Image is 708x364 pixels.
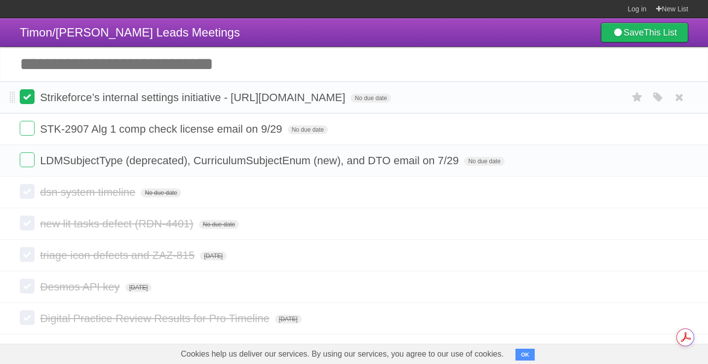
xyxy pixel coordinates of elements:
[275,315,302,324] span: [DATE]
[20,89,35,104] label: Done
[40,249,197,261] span: triage icon defects and ZAZ-815
[20,310,35,325] label: Done
[40,281,122,293] span: Desmos API key
[20,247,35,262] label: Done
[40,186,138,198] span: dsn system timeline
[20,216,35,230] label: Done
[141,188,181,197] span: No due date
[171,344,513,364] span: Cookies help us deliver our services. By using our services, you agree to our use of cookies.
[199,220,239,229] span: No due date
[20,184,35,199] label: Done
[515,349,535,361] button: OK
[20,26,240,39] span: Timon/[PERSON_NAME] Leads Meetings
[464,157,504,166] span: No due date
[20,152,35,167] label: Done
[125,283,152,292] span: [DATE]
[288,125,328,134] span: No due date
[40,218,196,230] span: new lit tasks defect (RDN-4401)
[200,252,227,260] span: [DATE]
[20,279,35,293] label: Done
[40,91,348,104] span: Strikeforce’s internal settings initiative - [URL][DOMAIN_NAME]
[40,154,461,167] span: LDMSubjectType (deprecated), CurriculumSubjectEnum (new), and DTO email on 7/29
[628,89,647,106] label: Star task
[40,312,272,325] span: Digital Practice Review Results for Pro Timeline
[40,123,284,135] span: STK-2907 Alg 1 comp check license email on 9/29
[351,94,391,103] span: No due date
[20,121,35,136] label: Done
[601,23,688,42] a: SaveThis List
[644,28,677,37] b: This List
